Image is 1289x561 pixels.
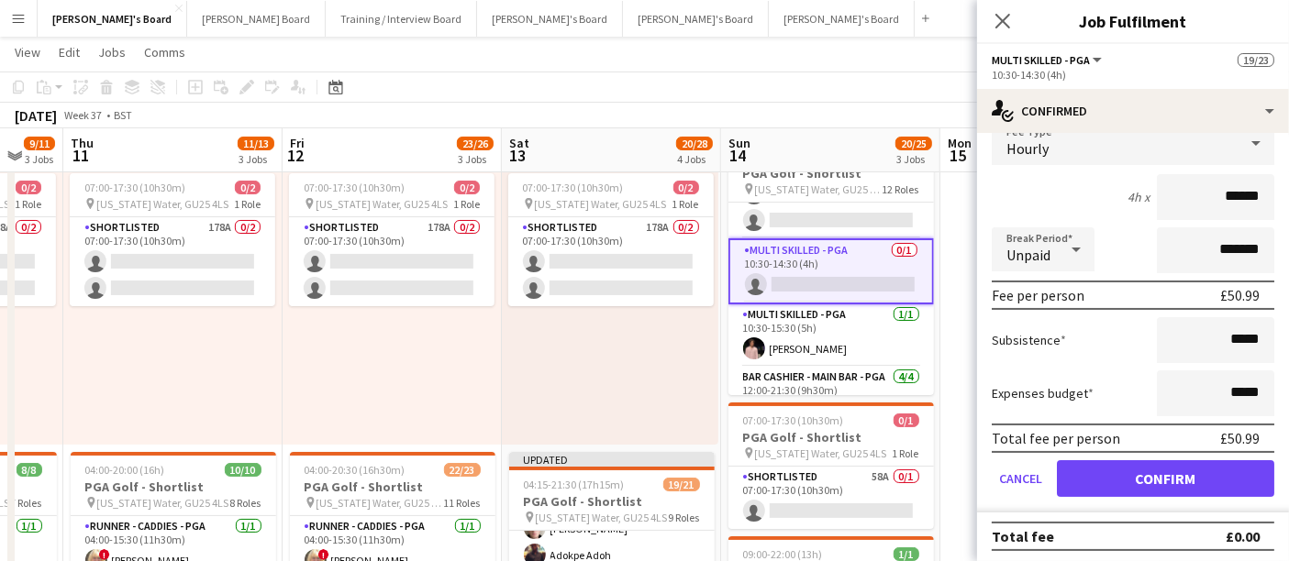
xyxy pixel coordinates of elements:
span: 12 Roles [883,182,919,196]
div: £50.99 [1220,429,1260,447]
span: 23/26 [457,137,494,150]
div: 4h x [1128,189,1150,205]
span: 8 Roles [230,496,261,510]
a: Edit [51,40,87,64]
label: Subsistence [992,332,1066,348]
span: 9 Roles [669,511,700,524]
app-job-card: Updated05:00-22:00 (17h)19/23PGA Golf - Shortlist [US_STATE] Water, GU25 4LS12 RolesOverbook - Pr... [728,124,934,395]
button: Cancel [992,460,1050,497]
div: [DATE] [15,106,57,125]
span: 0/2 [235,181,261,194]
h3: Job Fulfilment [977,9,1289,33]
span: [US_STATE] Water, GU25 4LS [535,197,667,211]
span: 0/1 [894,413,919,427]
span: Mon [948,135,972,151]
span: 20/25 [895,137,932,150]
span: [US_STATE] Water, GU25 4LS [536,511,668,524]
span: 19/23 [1238,53,1274,67]
span: Hourly [1006,139,1049,158]
app-card-role: Multi Skilled - PGA1/110:30-15:30 (5h)[PERSON_NAME] [728,304,934,367]
div: 3 Jobs [458,152,493,166]
span: Comms [144,44,185,60]
app-card-role: Shortlisted178A0/207:00-17:30 (10h30m) [70,217,275,306]
span: 7 Roles [11,496,42,510]
span: [US_STATE] Water, GU25 4LS [755,446,887,460]
span: [US_STATE] Water, GU25 4LS [317,496,444,510]
span: 07:00-17:30 (10h30m) [304,181,405,194]
span: 0/2 [454,181,480,194]
div: 4 Jobs [677,152,712,166]
button: Multi Skilled - PGA [992,53,1105,67]
span: 8/8 [17,463,42,477]
span: 11 Roles [444,496,481,510]
span: [US_STATE] Water, GU25 4LS [755,182,883,196]
button: [PERSON_NAME] Board [187,1,326,37]
span: Multi Skilled - PGA [992,53,1090,67]
div: BST [114,108,132,122]
span: Edit [59,44,80,60]
span: 14 [726,145,750,166]
button: [PERSON_NAME]'s Board [769,1,915,37]
span: 15 [945,145,972,166]
span: 22/23 [444,463,481,477]
h3: PGA Golf - Shortlist [71,478,276,495]
div: Fee per person [992,286,1084,304]
span: 04:00-20:30 (16h30m) [305,463,406,477]
div: £50.99 [1220,286,1260,304]
app-card-role: Multi Skilled - PGA0/110:30-14:30 (4h) [728,238,934,304]
app-card-role: Shortlisted178A0/207:00-17:30 (10h30m) [289,217,494,306]
span: 04:15-21:30 (17h15m) [524,478,625,491]
span: Sat [509,135,529,151]
span: Week 37 [61,108,106,122]
span: 10/10 [225,463,261,477]
div: 3 Jobs [239,152,273,166]
span: 1 Role [893,446,919,460]
h3: PGA Golf - Shortlist [728,165,934,181]
span: View [15,44,40,60]
span: [US_STATE] Water, GU25 4LS [316,197,448,211]
span: 09:00-22:00 (13h) [743,547,823,561]
a: Jobs [91,40,133,64]
span: 13 [506,145,529,166]
span: 20/28 [676,137,713,150]
span: 07:00-17:30 (10h30m) [84,181,185,194]
span: 1/1 [894,547,919,561]
div: 07:00-17:30 (10h30m)0/2 [US_STATE] Water, GU25 4LS1 RoleShortlisted178A0/207:00-17:30 (10h30m) [508,173,714,306]
button: [PERSON_NAME]'s Board [38,1,187,37]
app-job-card: 07:00-17:30 (10h30m)0/2 [US_STATE] Water, GU25 4LS1 RoleShortlisted178A0/207:00-17:30 (10h30m) [289,173,494,306]
span: 04:00-20:00 (16h) [85,463,165,477]
app-card-role: Bar Cashier - Main Bar - PGA4/412:00-21:30 (9h30m) [728,367,934,509]
span: Thu [71,135,94,151]
a: Comms [137,40,193,64]
app-card-role: Shortlisted178A0/207:00-17:30 (10h30m) [508,217,714,306]
span: 07:00-17:30 (10h30m) [743,413,844,427]
button: [PERSON_NAME]'s Board [477,1,623,37]
span: Sun [728,135,750,151]
div: £0.00 [1226,527,1260,545]
app-job-card: 07:00-17:30 (10h30m)0/1PGA Golf - Shortlist [US_STATE] Water, GU25 4LS1 RoleShortlisted58A0/107:0... [728,402,934,529]
div: 3 Jobs [25,152,54,166]
h3: PGA Golf - Shortlist [290,478,495,495]
div: Total fee per person [992,429,1120,447]
span: 19/21 [663,478,700,491]
span: 1 Role [453,197,480,211]
span: [US_STATE] Water, GU25 4LS [97,496,229,510]
span: ! [99,549,110,560]
span: Unpaid [1006,246,1050,264]
span: 07:00-17:30 (10h30m) [523,181,624,194]
button: Training / Interview Board [326,1,477,37]
div: 10:30-14:30 (4h) [992,68,1274,82]
div: 3 Jobs [896,152,931,166]
h3: PGA Golf - Shortlist [509,493,715,510]
app-job-card: 07:00-17:30 (10h30m)0/2 [US_STATE] Water, GU25 4LS1 RoleShortlisted178A0/207:00-17:30 (10h30m) [70,173,275,306]
span: ! [318,549,329,560]
span: 9/11 [24,137,55,150]
h3: PGA Golf - Shortlist [728,429,934,445]
a: View [7,40,48,64]
span: 11 [68,145,94,166]
button: Confirm [1057,460,1274,497]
